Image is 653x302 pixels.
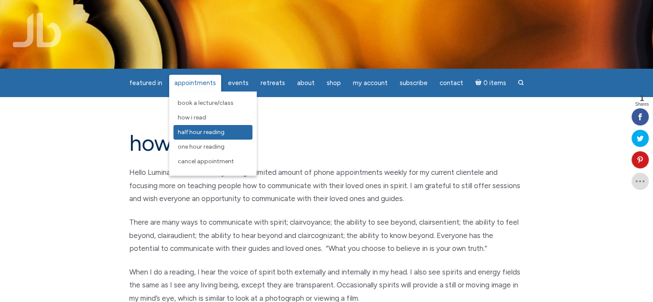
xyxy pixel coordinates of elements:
[322,75,346,92] a: Shop
[173,125,252,140] a: Half Hour Reading
[178,99,234,107] span: Book a Lecture/Class
[327,79,341,87] span: Shop
[434,75,468,92] a: Contact
[173,96,252,110] a: Book a Lecture/Class
[348,75,393,92] a: My Account
[178,128,225,136] span: Half Hour Reading
[470,74,511,92] a: Cart0 items
[13,13,61,47] img: Jamie Butler. The Everyday Medium
[178,158,234,165] span: Cancel Appointment
[169,75,221,92] a: Appointments
[353,79,388,87] span: My Account
[174,79,216,87] span: Appointments
[129,131,524,156] h1: how i read
[400,79,428,87] span: Subscribe
[173,154,252,169] a: Cancel Appointment
[124,75,167,92] a: featured in
[292,75,320,92] a: About
[261,79,285,87] span: Retreats
[178,114,206,121] span: How I Read
[395,75,433,92] a: Subscribe
[635,95,649,102] span: 1
[129,79,162,87] span: featured in
[440,79,463,87] span: Contact
[635,102,649,107] span: Shares
[223,75,254,92] a: Events
[297,79,315,87] span: About
[475,79,483,87] i: Cart
[483,80,506,86] span: 0 items
[228,79,249,87] span: Events
[129,216,524,255] p: There are many ways to communicate with spirit; clairvoyance; the ability to see beyond, clairsen...
[129,166,524,205] p: Hello Luminaire, I am currently taking a limited amount of phone appointments weekly for my curre...
[173,110,252,125] a: How I Read
[173,140,252,154] a: One Hour Reading
[255,75,290,92] a: Retreats
[178,143,225,150] span: One Hour Reading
